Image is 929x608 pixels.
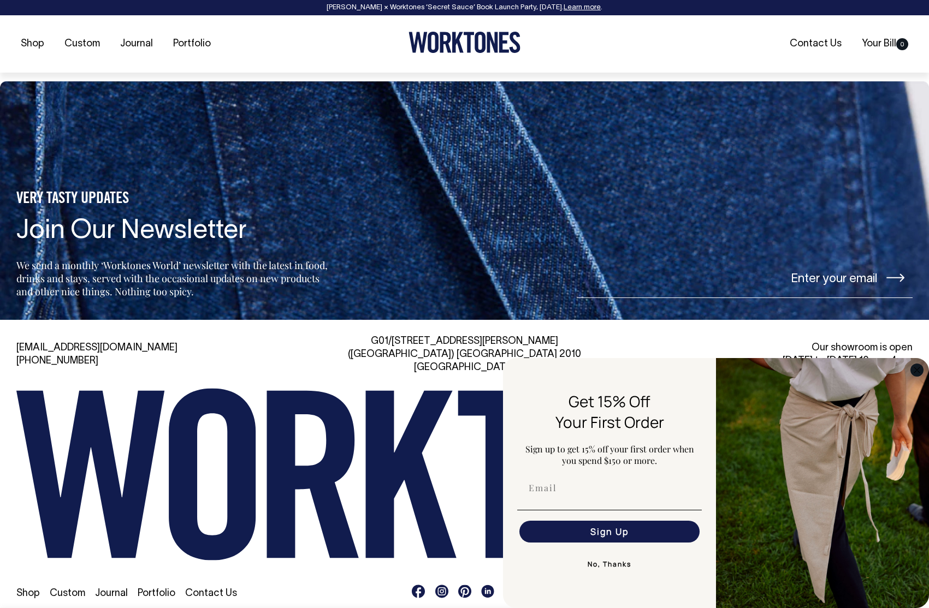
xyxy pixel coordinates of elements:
img: underline [517,510,702,510]
img: 5e34ad8f-4f05-4173-92a8-ea475ee49ac9.jpeg [716,358,929,608]
a: Custom [50,589,85,598]
a: Journal [95,589,128,598]
span: Get 15% Off [569,391,650,412]
a: [PHONE_NUMBER] [16,356,98,366]
a: Shop [16,35,49,53]
button: Close dialog [910,363,924,377]
div: FLYOUT Form [503,358,929,608]
span: 0 [896,38,908,50]
h5: VERY TASTY UPDATES [16,190,331,208]
h4: Join Our Newsletter [16,217,331,246]
a: Portfolio [169,35,215,53]
a: Custom [60,35,104,53]
a: Portfolio [138,589,175,598]
div: [PERSON_NAME] × Worktones ‘Secret Sauce’ Book Launch Party, [DATE]. . [11,4,918,11]
button: Sign Up [519,521,700,543]
a: Journal [116,35,157,53]
input: Enter your email [577,257,913,298]
span: Your First Order [555,412,664,432]
div: Our showroom is open [DATE] to [DATE] 10am - 4pm. [625,342,913,368]
button: No, Thanks [517,553,702,575]
p: We send a monthly ‘Worktones World’ newsletter with the latest in food, drinks and stays, served ... [16,259,331,298]
span: Sign up to get 15% off your first order when you spend $150 or more. [525,443,694,466]
input: Email [519,477,700,499]
a: Learn more [564,4,601,11]
a: Contact Us [185,589,237,598]
a: Your Bill0 [857,35,913,53]
a: Contact Us [785,35,846,53]
div: G01/[STREET_ADDRESS][PERSON_NAME] ([GEOGRAPHIC_DATA]) [GEOGRAPHIC_DATA] 2010 [GEOGRAPHIC_DATA] [321,335,608,374]
a: Shop [16,589,40,598]
a: [EMAIL_ADDRESS][DOMAIN_NAME] [16,343,177,353]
